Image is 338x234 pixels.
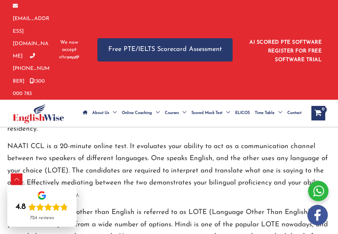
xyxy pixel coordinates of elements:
span: We now accept [59,39,79,53]
div: 724 reviews [30,215,54,221]
a: [EMAIL_ADDRESS][DOMAIN_NAME] [13,4,49,59]
a: Free PTE/IELTS Scorecard Assessment [97,38,233,61]
a: Online CoachingMenu Toggle [119,100,162,126]
p: NAATI CCL is a 20-minute online test. It evaluates your ability to act as a communication channel... [7,140,331,201]
span: Menu Toggle [179,100,186,126]
nav: Site Navigation: Main Menu [80,100,304,126]
a: [PHONE_NUMBER] [13,53,50,84]
a: Contact [285,100,304,126]
div: 4.8 [16,202,26,212]
span: Time Table [255,100,275,126]
span: ELICOS [235,100,250,126]
a: AI SCORED PTE SOFTWARE REGISTER FOR FREE SOFTWARE TRIAL [249,40,322,63]
img: cropped-ew-logo [13,103,64,123]
span: Contact [287,100,302,126]
a: Scored Mock TestMenu Toggle [189,100,233,126]
a: About UsMenu Toggle [90,100,119,126]
span: Menu Toggle [152,100,160,126]
span: Courses [165,100,179,126]
img: white-facebook.png [307,205,328,225]
a: Time TableMenu Toggle [252,100,285,126]
a: ELICOS [233,100,252,126]
span: About Us [92,100,109,126]
span: Menu Toggle [275,100,282,126]
span: Menu Toggle [222,100,230,126]
a: 1300 000 783 [13,79,45,96]
a: View Shopping Cart, empty [311,106,325,120]
span: Menu Toggle [109,100,117,126]
aside: Header Widget 1 [247,34,325,66]
img: Afterpay-Logo [59,55,79,59]
span: Online Coaching [122,100,152,126]
a: CoursesMenu Toggle [162,100,189,126]
span: Scored Mock Test [191,100,222,126]
div: Rating: 4.8 out of 5 [16,202,68,212]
